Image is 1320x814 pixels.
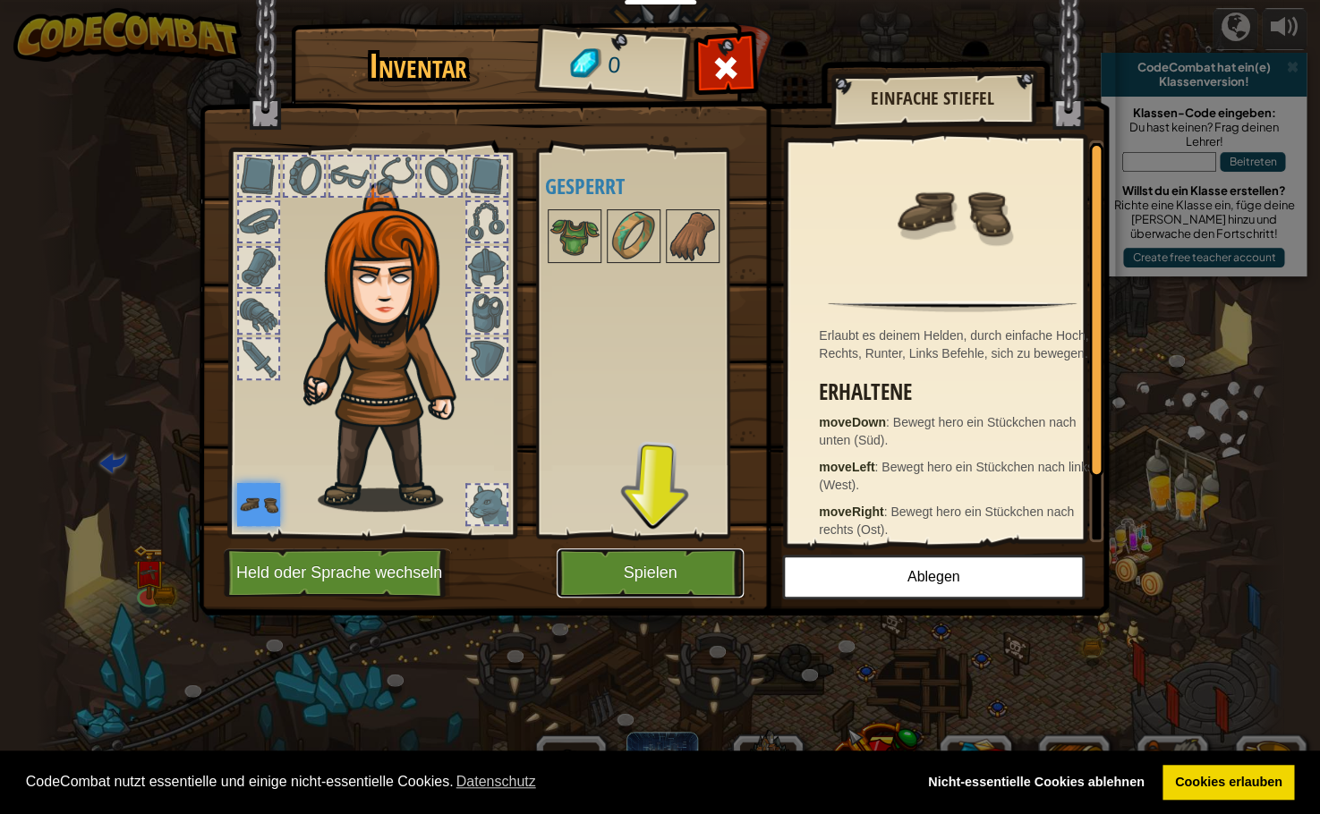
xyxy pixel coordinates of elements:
strong: moveRight [819,505,883,519]
a: learn more about cookies [453,768,538,795]
img: portrait.png [609,211,659,261]
a: deny cookies [915,765,1156,801]
img: hair_f2.png [295,182,488,512]
button: Ablegen [782,555,1085,599]
h2: Einfache Stiefel [848,89,1017,108]
img: portrait.png [894,154,1010,270]
h3: Erhaltene [819,380,1094,404]
span: : [886,415,893,429]
span: : [874,460,881,474]
strong: moveLeft [819,460,874,474]
span: Bewegt hero ein Stückchen nach unten (Süd). [819,415,1076,447]
h1: Inventar [303,47,532,85]
button: Held oder Sprache wechseln [224,548,451,598]
span: 0 [607,49,622,82]
div: Erlaubt es deinem Helden, durch einfache Hoch, Rechts, Runter, Links Befehle, sich zu bewegen. [819,326,1094,362]
button: Spielen [557,548,744,598]
img: portrait.png [668,211,718,261]
img: portrait.png [237,483,280,526]
span: Bewegt hero ein Stückchen nach rechts (Ost). [819,505,1074,537]
span: CodeCombat nutzt essentielle und einige nicht-essentielle Cookies. [26,768,902,795]
h4: Gesperrt [545,174,770,198]
span: : [883,505,890,519]
a: allow cookies [1162,765,1294,801]
span: Bewegt hero ein Stückchen nach links (West). [819,460,1094,492]
strong: moveDown [819,415,886,429]
img: portrait.png [549,211,600,261]
img: hr.png [828,301,1077,312]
